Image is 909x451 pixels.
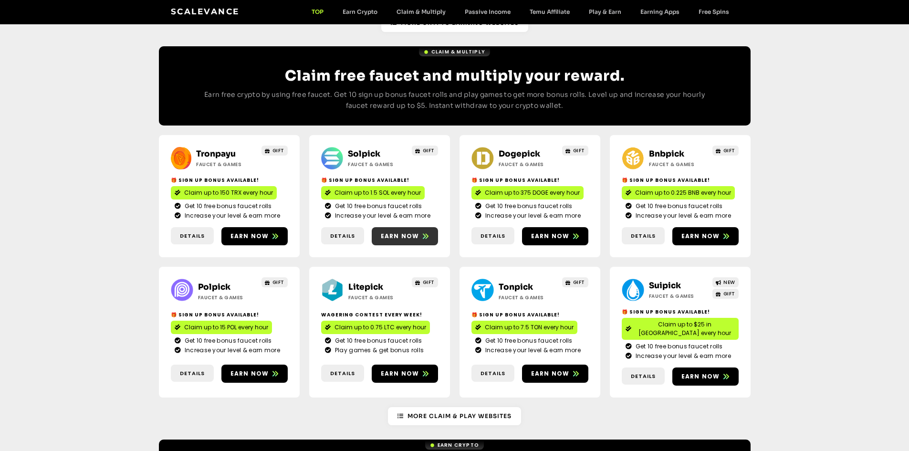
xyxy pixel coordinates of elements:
h2: 🎁 Sign Up Bonus Available! [622,308,739,315]
span: Claim up to 15 POL every hour [184,323,268,332]
a: Earn now [372,227,438,245]
span: Claim up to 0.75 LTC every hour [334,323,426,332]
h2: Faucet & Games [649,161,709,168]
a: Earn now [221,365,288,383]
a: Details [171,227,214,245]
h2: Faucet & Games [499,294,558,301]
span: GIFT [423,147,435,154]
h2: 🎁 Sign Up Bonus Available! [622,177,739,184]
a: Tonpick [499,282,533,292]
span: GIFT [272,147,284,154]
a: Earn Crypto [425,441,484,450]
a: Details [471,227,514,245]
a: Claim up to 1.5 SOL every hour [321,186,425,199]
a: Dogepick [499,149,540,159]
a: Free Spins [689,8,739,15]
a: GIFT [562,277,588,287]
a: Litepick [348,282,383,292]
span: Get 10 free bonus faucet rolls [182,336,272,345]
span: GIFT [272,279,284,286]
span: Get 10 free bonus faucet rolls [633,202,723,210]
a: Earn Crypto [333,8,387,15]
a: Claim up to 15 POL every hour [171,321,272,334]
a: Claim up to $25 in [GEOGRAPHIC_DATA] every hour [622,318,739,340]
span: Increase your level & earn more [483,211,581,220]
a: Bnbpick [649,149,684,159]
p: Earn free crypto by using free faucet. Get 10 sign up bonus faucet rolls and play games to get mo... [197,89,712,112]
span: Claim up to 1.5 SOL every hour [334,189,421,197]
span: Get 10 free bonus faucet rolls [483,202,573,210]
h2: 🎁 Sign Up Bonus Available! [321,177,438,184]
span: Get 10 free bonus faucet rolls [333,336,422,345]
span: Increase your level & earn more [333,211,430,220]
span: GIFT [573,147,585,154]
span: Get 10 free bonus faucet rolls [633,342,723,351]
span: Increase your level & earn more [483,346,581,355]
a: GIFT [712,146,739,156]
a: Temu Affiliate [520,8,579,15]
a: Earning Apps [631,8,689,15]
a: Claim up to 0.75 LTC every hour [321,321,430,334]
span: GIFT [723,147,735,154]
span: Earn now [531,369,570,378]
span: More Claim & Play Websites [407,412,512,420]
h2: Wagering contest every week! [321,311,438,318]
a: Suipick [649,281,681,291]
a: Claim up to 150 TRX every hour [171,186,277,199]
span: Earn now [230,232,269,241]
span: Claim & Multiply [431,48,485,55]
a: Earn now [221,227,288,245]
a: Claim & Multiply [419,47,490,56]
h2: 🎁 Sign Up Bonus Available! [471,311,588,318]
span: Increase your level & earn more [182,211,280,220]
h2: Faucet & Games [198,294,258,301]
span: Earn now [681,232,720,241]
a: More Claim & Play Websites [388,407,521,425]
span: Get 10 free bonus faucet rolls [483,336,573,345]
a: Details [321,227,364,245]
span: Earn Crypto [438,441,479,449]
h2: 🎁 Sign Up Bonus Available! [171,311,288,318]
a: Details [321,365,364,382]
span: Details [631,372,656,380]
a: GIFT [562,146,588,156]
span: Increase your level & earn more [182,346,280,355]
span: Get 10 free bonus faucet rolls [182,202,272,210]
span: GIFT [423,279,435,286]
nav: Menu [302,8,739,15]
a: GIFT [261,146,288,156]
span: Play games & get bonus rolls [333,346,424,355]
a: Details [471,365,514,382]
h2: Faucet & Games [499,161,558,168]
span: Details [330,232,355,240]
a: Claim up to 0.225 BNB every hour [622,186,735,199]
a: Details [622,367,665,385]
span: Earn now [681,372,720,381]
h2: Faucet & Games [348,161,407,168]
span: Details [481,232,505,240]
span: Claim up to 375 DOGE every hour [485,189,580,197]
span: Get 10 free bonus faucet rolls [333,202,422,210]
a: Claim up to 7.5 TON every hour [471,321,577,334]
a: Play & Earn [579,8,631,15]
span: Details [180,232,205,240]
a: Tronpayu [196,149,236,159]
h2: Faucet & Games [649,293,709,300]
span: GIFT [573,279,585,286]
span: Claim up to 150 TRX every hour [184,189,273,197]
h2: Faucet & Games [196,161,256,168]
a: Earn now [522,227,588,245]
a: TOP [302,8,333,15]
a: Earn now [672,227,739,245]
a: GIFT [412,277,438,287]
h2: Claim free faucet and multiply your reward. [197,67,712,84]
a: NEW [712,277,739,287]
span: Details [481,369,505,378]
a: Earn now [522,365,588,383]
a: Polpick [198,282,230,292]
span: NEW [723,279,735,286]
span: Earn now [531,232,570,241]
a: Earn now [372,365,438,383]
span: Earn now [381,232,419,241]
a: Scalevance [171,7,240,16]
